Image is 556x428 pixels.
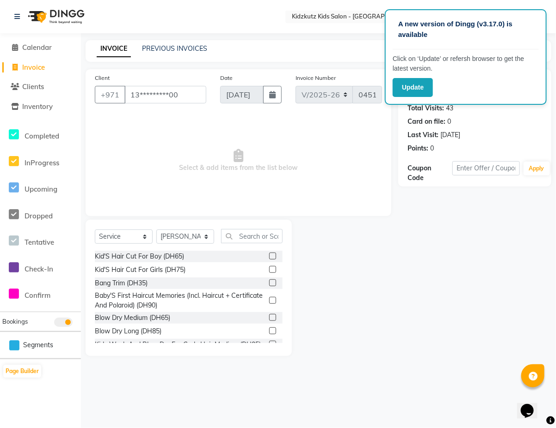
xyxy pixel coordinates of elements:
[221,229,283,243] input: Search or Scan
[3,365,41,378] button: Page Builder
[25,185,57,193] span: Upcoming
[296,74,336,82] label: Invoice Number
[25,132,59,140] span: Completed
[452,161,519,175] input: Enter Offer / Coupon Code
[408,130,439,140] div: Last Visit:
[95,115,382,207] span: Select & add items from the list below
[22,43,52,52] span: Calendar
[95,340,261,350] div: Kids Wash And Blow Dry For Curly Hair Medium (DH95)
[95,86,125,103] button: +971
[25,211,53,220] span: Dropped
[95,291,266,310] div: Baby'S First Haircut Memories (Incl. Haircut + Certificate And Polaroid) (DH90)
[220,74,233,82] label: Date
[2,82,79,92] a: Clients
[430,144,434,153] div: 0
[2,102,79,112] a: Inventory
[95,252,184,261] div: Kid'S Hair Cut For Boy (DH65)
[408,163,452,183] div: Coupon Code
[95,326,161,336] div: Blow Dry Long (DH85)
[447,117,451,127] div: 0
[517,391,547,419] iframe: chat widget
[393,78,433,97] button: Update
[446,103,453,113] div: 43
[124,86,206,103] input: Search by Name/Mobile/Email/Code
[95,278,148,288] div: Bang Trim (DH35)
[95,313,170,323] div: Blow Dry Medium (DH65)
[142,44,207,53] a: PREVIOUS INVOICES
[408,117,445,127] div: Card on file:
[408,144,428,153] div: Points:
[524,162,550,175] button: Apply
[25,291,50,300] span: Confirm
[393,54,539,73] p: Click on ‘Update’ or refersh browser to get the latest version.
[2,318,28,325] span: Bookings
[23,340,53,350] span: Segments
[22,82,44,91] span: Clients
[24,4,87,30] img: logo
[25,238,54,247] span: Tentative
[2,62,79,73] a: Invoice
[25,158,59,167] span: InProgress
[2,42,79,53] a: Calendar
[398,19,533,40] p: A new version of Dingg (v3.17.0) is available
[22,102,53,111] span: Inventory
[95,74,110,82] label: Client
[408,103,444,113] div: Total Visits:
[440,130,460,140] div: [DATE]
[97,41,131,57] a: INVOICE
[25,265,53,273] span: Check-In
[22,63,45,72] span: Invoice
[95,265,185,275] div: Kid'S Hair Cut For Girls (DH75)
